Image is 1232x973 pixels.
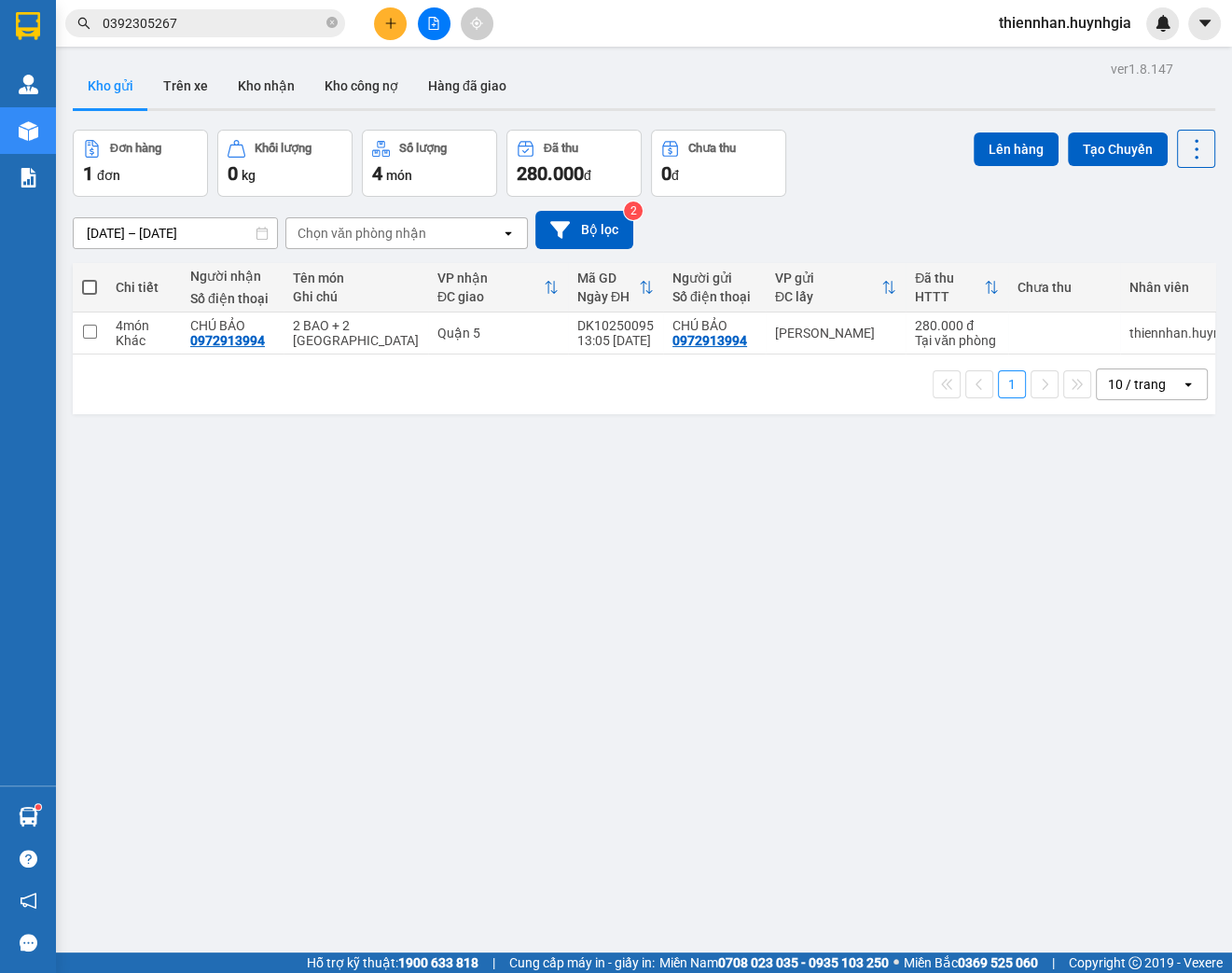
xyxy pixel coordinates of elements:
[1017,280,1111,295] div: Chưa thu
[437,271,544,285] div: VP nhận
[672,271,756,285] div: Người gửi
[74,218,277,248] input: Select a date range.
[775,326,896,341] div: [PERSON_NAME]
[77,17,90,30] span: search
[14,119,71,139] span: Đã thu :
[915,333,999,348] div: Tại văn phòng
[386,168,412,183] span: món
[73,130,208,197] button: Đơn hàng1đơn
[16,12,40,40] img: logo-vxr
[501,226,516,241] svg: open
[1068,132,1168,166] button: Tạo Chuyến
[372,162,382,185] span: 4
[1108,375,1166,394] div: 10 / trang
[584,168,591,183] span: đ
[103,13,323,34] input: Tìm tên, số ĐT hoặc mã đơn
[178,18,223,37] span: Nhận:
[293,318,419,348] div: 2 BAO + 2 TX
[83,162,93,185] span: 1
[16,58,165,80] div: CHÚ BẢO
[362,130,497,197] button: Số lượng4món
[651,130,786,197] button: Chưa thu0đ
[577,318,654,333] div: DK10250095
[1155,15,1171,32] img: icon-new-feature
[461,7,493,40] button: aim
[178,61,309,87] div: 0972913994
[16,16,45,35] span: Gửi:
[775,271,881,285] div: VP gửi
[915,289,984,304] div: HTTT
[506,130,642,197] button: Đã thu280.000đ
[374,7,407,40] button: plus
[110,142,161,155] div: Đơn hàng
[427,17,440,30] span: file-add
[217,130,353,197] button: Khối lượng0kg
[310,63,413,108] button: Kho công nợ
[19,75,38,94] img: warehouse-icon
[418,7,450,40] button: file-add
[517,162,584,185] span: 280.000
[384,17,397,30] span: plus
[915,271,984,285] div: Đã thu
[19,168,38,188] img: solution-icon
[190,291,274,306] div: Số điện thoại
[958,955,1038,970] strong: 0369 525 060
[998,370,1026,398] button: 1
[35,804,41,810] sup: 1
[535,211,633,249] button: Bộ lọc
[16,80,165,106] div: 0972913994
[116,280,172,295] div: Chi tiết
[509,952,655,973] span: Cung cấp máy in - giấy in:
[775,289,881,304] div: ĐC lấy
[568,263,663,313] th: Toggle SortBy
[1188,7,1221,40] button: caret-down
[116,318,172,333] div: 4 món
[893,959,899,966] span: ⚪️
[97,168,120,183] span: đơn
[73,63,148,108] button: Kho gửi
[1128,956,1142,969] span: copyright
[178,38,309,61] div: CHÚ BẢO
[298,224,426,243] div: Chọn văn phòng nhận
[16,16,165,58] div: [PERSON_NAME]
[20,850,37,868] span: question-circle
[228,162,238,185] span: 0
[326,15,338,33] span: close-circle
[293,271,419,285] div: Tên món
[659,952,889,973] span: Miền Nam
[19,807,38,827] img: warehouse-icon
[492,952,495,973] span: |
[688,142,736,155] div: Chưa thu
[190,333,265,348] div: 0972913994
[242,168,256,183] span: kg
[255,142,311,155] div: Khối lượng
[399,142,447,155] div: Số lượng
[1111,59,1173,79] div: ver 1.8.147
[577,333,654,348] div: 13:05 [DATE]
[398,955,478,970] strong: 1900 633 818
[766,263,906,313] th: Toggle SortBy
[437,326,559,341] div: Quận 5
[544,142,578,155] div: Đã thu
[906,263,1008,313] th: Toggle SortBy
[19,121,38,141] img: warehouse-icon
[1197,15,1213,32] span: caret-down
[672,318,756,333] div: CHÚ BẢO
[20,892,37,910] span: notification
[1052,952,1055,973] span: |
[672,333,747,348] div: 0972913994
[178,16,309,38] div: Quận 5
[470,17,483,30] span: aim
[20,934,37,952] span: message
[718,955,889,970] strong: 0708 023 035 - 0935 103 250
[577,271,639,285] div: Mã GD
[904,952,1038,973] span: Miền Bắc
[428,263,568,313] th: Toggle SortBy
[148,63,223,108] button: Trên xe
[984,11,1146,35] span: thiennhan.huynhgia
[14,118,168,140] div: 280.000
[190,318,274,333] div: CHÚ BẢO
[190,269,274,284] div: Người nhận
[223,63,310,108] button: Kho nhận
[661,162,671,185] span: 0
